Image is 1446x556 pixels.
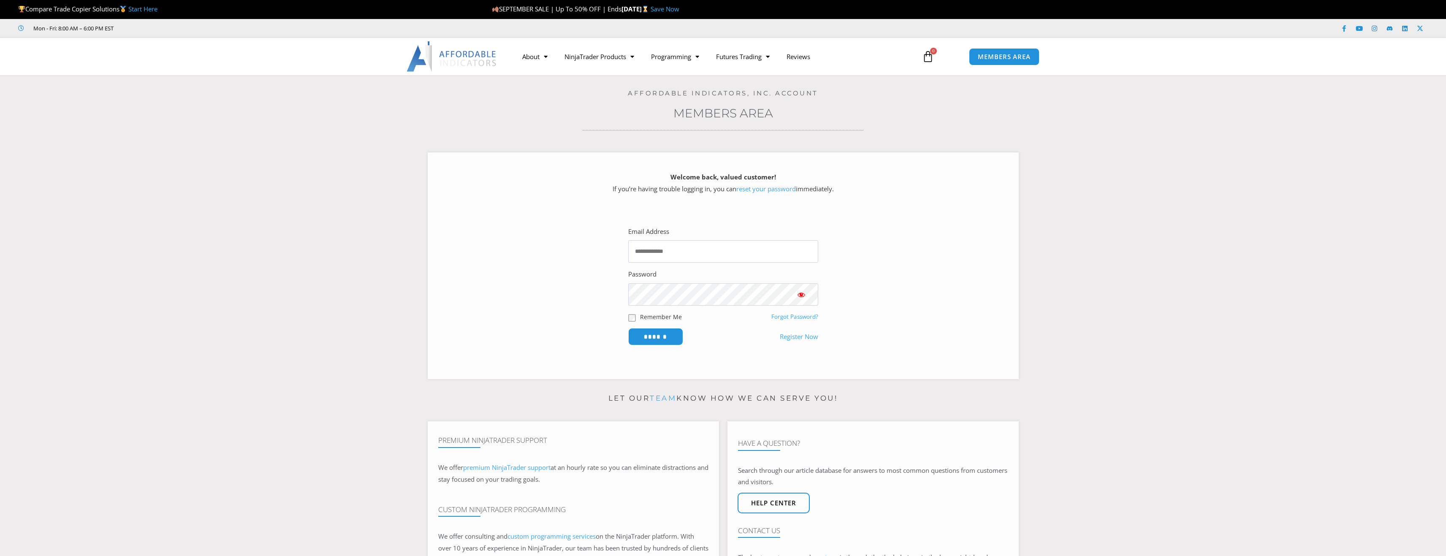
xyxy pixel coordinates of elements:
a: custom programming services [507,532,596,540]
a: Help center [738,493,810,513]
label: Email Address [628,226,669,238]
a: About [514,47,556,66]
a: premium NinjaTrader support [463,463,551,472]
a: Futures Trading [708,47,778,66]
span: We offer [438,463,463,472]
h4: Have A Question? [738,439,1008,448]
a: reset your password [736,184,796,193]
a: Save Now [651,5,679,13]
a: Members Area [673,106,773,120]
a: Affordable Indicators, Inc. Account [628,89,818,97]
span: Compare Trade Copier Solutions [18,5,157,13]
button: Show password [784,283,818,306]
span: Mon - Fri: 8:00 AM – 6:00 PM EST [31,23,114,33]
a: NinjaTrader Products [556,47,643,66]
a: MEMBERS AREA [969,48,1039,65]
img: 🍂 [492,6,499,12]
img: 🏆 [19,6,25,12]
p: Search through our article database for answers to most common questions from customers and visit... [738,465,1008,488]
h4: Custom NinjaTrader Programming [438,505,708,514]
strong: [DATE] [621,5,651,13]
a: team [650,394,676,402]
img: LogoAI [407,41,497,72]
a: Forgot Password? [771,313,818,320]
a: Reviews [778,47,819,66]
span: 0 [930,48,937,54]
img: 🥇 [120,6,126,12]
a: Register Now [780,331,818,343]
h4: Premium NinjaTrader Support [438,436,708,445]
span: Help center [751,500,796,506]
label: Remember Me [640,312,682,321]
img: ⌛ [642,6,648,12]
a: Programming [643,47,708,66]
span: MEMBERS AREA [978,54,1031,60]
span: SEPTEMBER SALE | Up To 50% OFF | Ends [492,5,621,13]
p: If you’re having trouble logging in, you can immediately. [442,171,1004,195]
a: Start Here [128,5,157,13]
span: at an hourly rate so you can eliminate distractions and stay focused on your trading goals. [438,463,708,483]
span: We offer consulting and [438,532,596,540]
iframe: Customer reviews powered by Trustpilot [125,24,252,33]
label: Password [628,269,657,280]
a: 0 [909,44,947,69]
strong: Welcome back, valued customer! [670,173,776,181]
p: Let our know how we can serve you! [428,392,1019,405]
h4: Contact Us [738,526,1008,535]
nav: Menu [514,47,912,66]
